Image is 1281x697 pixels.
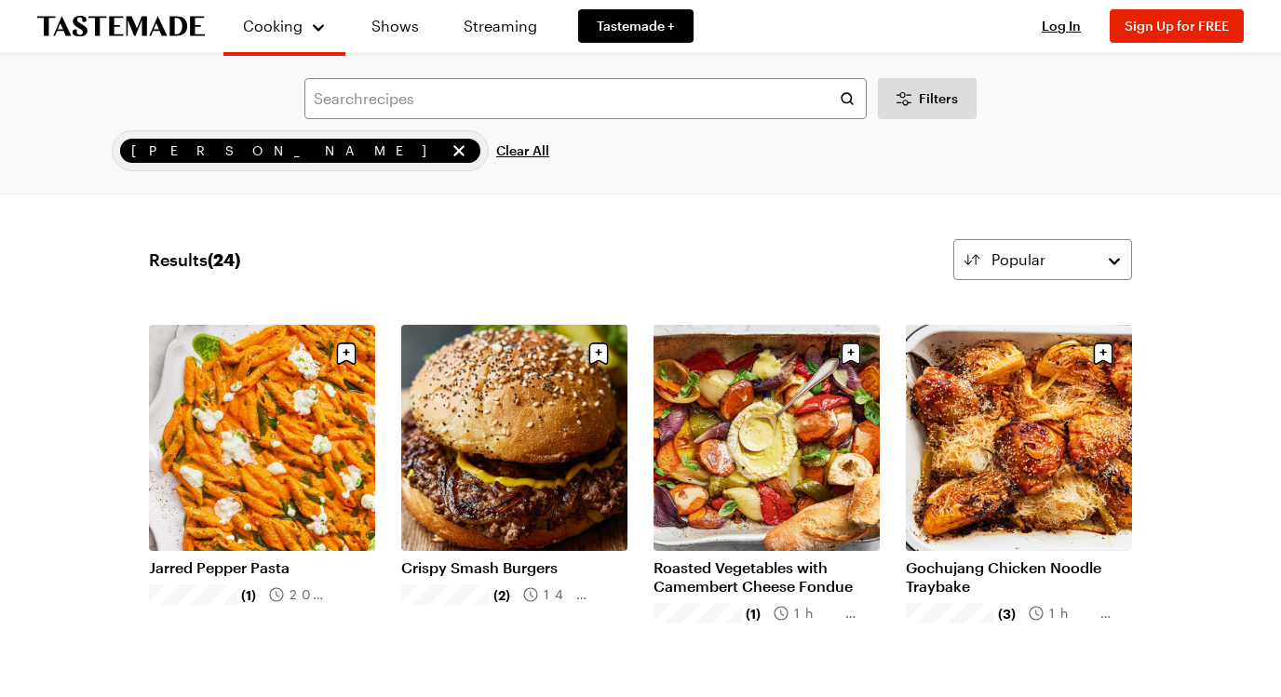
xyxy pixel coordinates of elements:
span: Results [149,247,240,273]
button: Cooking [242,7,327,45]
button: Log In [1024,17,1099,35]
button: Save recipe [581,336,616,371]
span: Sign Up for FREE [1125,18,1229,34]
a: To Tastemade Home Page [37,16,205,37]
a: Gochujang Chicken Noodle Traybake [906,558,1132,596]
button: Popular [953,239,1132,280]
a: Roasted Vegetables with Camembert Cheese Fondue [654,558,880,596]
button: remove Jamie Oliver [449,141,469,161]
span: Clear All [496,141,549,160]
span: Filters [919,89,958,108]
button: Desktop filters [878,78,977,119]
span: ( 24 ) [208,249,240,270]
a: Crispy Smash Burgers [401,558,627,577]
span: Log In [1042,18,1081,34]
button: Clear All [496,130,549,171]
span: Tastemade + [597,17,675,35]
button: Sign Up for FREE [1110,9,1244,43]
span: Popular [991,248,1045,271]
a: Tastemade + [578,9,694,43]
button: Save recipe [833,336,869,371]
button: Save recipe [1085,336,1121,371]
button: Save recipe [329,336,364,371]
span: Cooking [243,17,303,34]
a: Jarred Pepper Pasta [149,558,375,577]
span: [PERSON_NAME] [131,141,445,161]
